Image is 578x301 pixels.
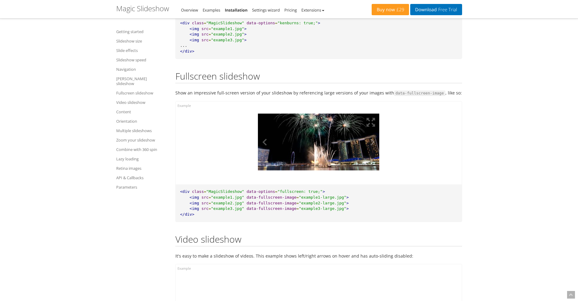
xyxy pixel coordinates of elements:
span: data-fullscreen-image [247,195,296,200]
a: Orientation [116,118,168,125]
span: "example3-large.jpg" [299,206,346,211]
a: Combine with 360 spin [116,146,168,153]
span: <img [190,26,199,31]
a: Navigation [116,66,168,73]
img: fullscreen slideshow html [258,114,379,170]
a: DownloadFree Trial [410,4,462,15]
span: = [204,21,206,25]
h2: Video slideshow [175,234,462,246]
span: = [208,195,211,200]
span: £29 [395,7,404,12]
span: </div> [180,49,194,53]
a: Examples [203,7,220,13]
a: Slideshow speed [116,56,168,63]
span: > [346,201,349,205]
span: = [208,201,211,205]
span: > [244,38,247,42]
p: Show an impressive full-screen version of your slideshow by referencing large versions of your im... [175,89,462,97]
a: Installation [225,7,248,13]
span: = [208,26,211,31]
a: Slideshow size [116,37,168,45]
p: It's easy to make a slideshow of videos. This example shows left/right arrows on hover and has au... [175,252,462,259]
a: API & Callbacks [116,174,168,181]
a: Buy now£29 [372,4,409,15]
a: Fullscreen slideshow [116,89,168,97]
span: Free Trial [437,7,457,12]
span: = [296,206,299,211]
span: > [323,189,325,194]
span: = [296,201,299,205]
a: Multiple slideshows [116,127,168,134]
span: "example3.jpg" [211,206,244,211]
a: Content [116,108,168,115]
span: src [201,201,208,205]
span: <img [190,201,199,205]
span: src [201,195,208,200]
span: "fullscreen: true;" [277,189,323,194]
span: class [192,21,204,25]
a: Parameters [116,183,168,191]
span: <div [180,189,190,194]
a: [PERSON_NAME] slideshow [116,75,168,87]
span: "MagicSlideshow" [206,189,244,194]
span: <img [190,195,199,200]
span: "example1-large.jpg" [299,195,346,200]
span: class [192,189,204,194]
span: <img [190,38,199,42]
span: > [318,21,320,25]
span: ... [180,43,187,48]
a: Getting started [116,28,168,35]
a: Zoom your slideshow [116,136,168,144]
span: "example3.jpg" [211,38,244,42]
a: Settings wizard [252,7,280,13]
a: Extensions [301,7,324,13]
span: data-fullscreen-image [394,91,445,96]
span: src [201,38,208,42]
span: > [346,206,349,211]
span: data-options [247,189,275,194]
span: = [296,195,299,200]
span: <img [190,206,199,211]
h1: Magic Slideshow [116,5,169,12]
span: = [208,206,211,211]
span: "example1.jpg" [211,195,244,200]
h2: Fullscreen slideshow [175,71,462,83]
span: > [244,32,247,36]
span: = [204,189,206,194]
a: Pricing [284,7,297,13]
a: Retina images [116,165,168,172]
span: data-fullscreen-image [247,201,296,205]
span: data-fullscreen-image [247,206,296,211]
span: <div [180,21,190,25]
span: = [208,38,211,42]
a: Slide effects [116,47,168,54]
span: src [201,32,208,36]
span: </div> [180,212,194,217]
span: = [275,189,278,194]
span: "example2-large.jpg" [299,201,346,205]
span: src [201,26,208,31]
span: "example2.jpg" [211,201,244,205]
span: > [244,26,247,31]
span: > [346,195,349,200]
a: Overview [181,7,198,13]
a: Video slideshow [116,99,168,106]
span: "MagicSlideshow" [206,21,244,25]
a: Lazy loading [116,155,168,162]
span: "kenburns: true;" [277,21,318,25]
span: <img [190,32,199,36]
span: src [201,206,208,211]
span: data-options [247,21,275,25]
span: = [275,21,278,25]
span: "example1.jpg" [211,26,244,31]
span: = [208,32,211,36]
span: "example2.jpg" [211,32,244,36]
